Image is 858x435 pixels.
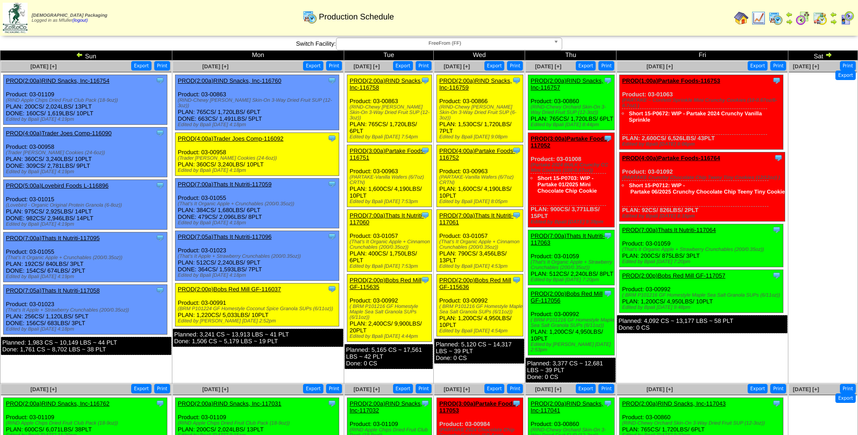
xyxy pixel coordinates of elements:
div: Product: 03-01057 PLAN: 400CS / 1,750LBS / 6PLT [347,210,432,272]
div: Edited by Bpali [DATE] 4:19pm [6,169,167,175]
div: (That's It Organic Apple + Strawberry Crunchables (200/0.35oz)) [622,247,783,252]
div: Product: 03-01015 PLAN: 975CS / 2,925LBS / 14PLT DONE: 982CS / 2,946LBS / 14PLT [4,180,167,230]
div: (PARTAKE Crunchy Chocolate Chip Teeny Tiny Cookies (12/12oz) ) [622,175,785,180]
div: (That's It Apple + Strawberry Crunchables (200/0.35oz)) [6,307,167,313]
img: Tooltip [772,271,781,280]
span: [DATE] [+] [202,386,228,392]
a: Short 15-P0712: WIP ‐ Partake 06/2025 Crunchy Chocolate Chip Teeny Tiny Cookie [629,182,785,195]
div: Product: 03-00992 PLAN: 1,200CS / 4,950LBS / 10PLT [437,274,523,336]
div: Edited by Bpali [DATE] 4:44pm [350,334,431,339]
button: Print [507,384,523,393]
div: Product: 03-00860 PLAN: 765CS / 1,720LBS / 6PLT [528,75,615,130]
div: (That's It Organic Apple + Cinnamon Crunchables (200/0.35oz)) [350,239,431,250]
div: Edited by [PERSON_NAME] [DATE] 2:52pm [178,318,339,324]
div: Edited by Bpali [DATE] 7:20pm [531,277,614,283]
a: PROD(7:00a)Thats It Nutriti-117060 [350,212,424,226]
button: Print [416,61,431,71]
a: PROD(2:00a)RIND Snacks, Inc-116757 [531,77,603,91]
div: Planned: 1,983 CS ~ 10,149 LBS ~ 44 PLT Done: 1,761 CS ~ 8,702 LBS ~ 38 PLT [1,337,171,355]
div: Product: 03-00866 PLAN: 1,530CS / 1,720LBS / 7PLT [437,75,523,142]
div: Edited by Bpali [DATE] 8:05pm [439,199,523,204]
div: (Lovebird - Organic Original Protein Granola (6-8oz)) [6,203,167,208]
div: Product: 03-01008 PLAN: 900CS / 3,771LBS / 15PLT [528,133,615,227]
div: Edited by Bpali [DATE] 8:15pm [622,213,785,219]
div: (That's It Organic Apple + Cinnamon Crunchables (200/0.35oz)) [439,239,523,250]
div: Edited by Bpali [DATE] 8:06pm [622,142,783,147]
a: [DATE] [+] [535,63,561,70]
a: [DATE] [+] [793,386,819,392]
div: (PARTAKE-Vanilla Wafers (6/7oz) CRTN) [439,175,523,185]
a: PROD(5:00a)Lovebird Foods L-116896 [6,182,109,189]
span: [DATE] [+] [647,63,673,70]
div: (That's It Organic Apple + Crunchables (200/0.35oz)) [178,201,339,207]
div: Planned: 5,165 CS ~ 17,561 LBS ~ 42 PLT Done: 0 CS [345,344,433,369]
div: Edited by Bpali [DATE] 9:08pm [439,134,523,140]
td: Thu [525,51,616,61]
span: Production Schedule [319,12,394,22]
td: Mon [172,51,344,61]
img: Tooltip [421,146,430,155]
div: Product: 03-00958 PLAN: 360CS / 3,240LBS / 10PLT [175,133,339,176]
img: Tooltip [512,399,521,408]
a: PROD(3:00a)Partake Foods-116751 [350,147,426,161]
button: Export [484,61,505,71]
div: Product: 03-01055 PLAN: 192CS / 840LBS / 3PLT DONE: 154CS / 674LBS / 2PLT [4,232,167,282]
div: Edited by Bpali [DATE] 7:20pm [622,259,783,265]
img: Tooltip [512,146,521,155]
div: Product: 03-01059 PLAN: 512CS / 2,240LBS / 8PLT [528,230,615,285]
div: Planned: 4,092 CS ~ 13,177 LBS ~ 58 PLT Done: 0 CS [617,315,787,333]
td: Sat [788,51,858,61]
div: Product: 03-01109 PLAN: 200CS / 2,024LBS / 13PLT DONE: 160CS / 1,619LBS / 10PLT [4,75,167,125]
div: Product: 03-00992 PLAN: 1,200CS / 4,950LBS / 10PLT [620,270,783,313]
button: Print [598,61,614,71]
a: PROD(2:00p)Bobs Red Mill GF-115635 [350,277,422,290]
button: Print [326,384,342,393]
a: PROD(2:00a)RIND Snacks, Inc-117041 [531,400,603,414]
button: Export [393,384,413,393]
div: (PARTAKE – Confetti Sprinkle Mini Crunchy Cookies (10-0.67oz/6-6.7oz) ) [622,98,783,109]
div: Edited by Bpali [DATE] 4:19pm [6,274,167,279]
a: PROD(7:00a)Thats It Nutriti-117063 [531,232,605,246]
div: Product: 03-01059 PLAN: 200CS / 875LBS / 3PLT [620,224,783,267]
button: Export [835,393,856,403]
div: (Trader [PERSON_NAME] Cookies (24-6oz)) [6,150,167,156]
button: Export [835,71,856,80]
div: Edited by Bpali [DATE] 7:54pm [350,134,431,140]
div: (BRM P101224 GF Homestyle Coconut Spice Granola SUPs (6/11oz)) [178,306,339,312]
button: Export [303,384,323,393]
div: Edited by Bpali [DATE] 7:53pm [350,199,431,204]
span: [DATE] [+] [793,63,819,70]
a: PROD(4:00a)Partake Foods-116764 [622,155,720,161]
img: Tooltip [156,181,165,190]
div: Edited by Bpali [DATE] 4:18pm [178,273,339,278]
img: Tooltip [327,76,337,85]
a: PROD(7:00a)Thats It Nutriti-117061 [439,212,513,226]
button: Print [154,61,170,71]
div: Product: 03-01057 PLAN: 790CS / 3,456LBS / 13PLT [437,210,523,272]
button: Print [840,384,856,393]
a: [DATE] [+] [354,386,380,392]
div: ( BRM P101216 GF Homestyle Maple Sea Salt Granola SUPs (6/11oz)) [439,304,523,315]
button: Print [840,61,856,71]
div: (Trader [PERSON_NAME] Cookies (24-6oz)) [178,156,339,161]
div: ( BRM P101216 GF Homestyle Maple Sea Salt Granola SUPs (6/11oz)) [531,317,614,328]
div: Edited by Bpali [DATE] 9:48pm [622,305,783,310]
div: Product: 03-00991 PLAN: 1,220CS / 5,033LBS / 10PLT [175,284,339,326]
div: (RIND Apple Chips Dried Fruit Club Pack (18-9oz)) [178,421,339,426]
div: Edited by Bpali [DATE] 4:53pm [439,264,523,269]
a: [DATE] [+] [30,386,57,392]
div: Edited by Bpali [DATE] 7:53pm [350,264,431,269]
div: (RIND-Chewy [PERSON_NAME] Skin-On 3-Way Dried Fruit SUP (12-3oz)) [350,104,431,121]
img: zoroco-logo-small.webp [3,3,28,33]
img: Tooltip [421,211,430,220]
span: [DATE] [+] [444,63,470,70]
button: Print [507,61,523,71]
span: [DATE] [+] [30,63,57,70]
span: FreeFrom (FF) [340,38,550,49]
div: (PARTAKE-Vanilla Wafers (6/7oz) CRTN) [350,175,431,185]
img: home.gif [734,11,749,25]
div: Product: 03-00958 PLAN: 360CS / 3,240LBS / 10PLT DONE: 309CS / 2,781LBS / 9PLT [4,128,167,177]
